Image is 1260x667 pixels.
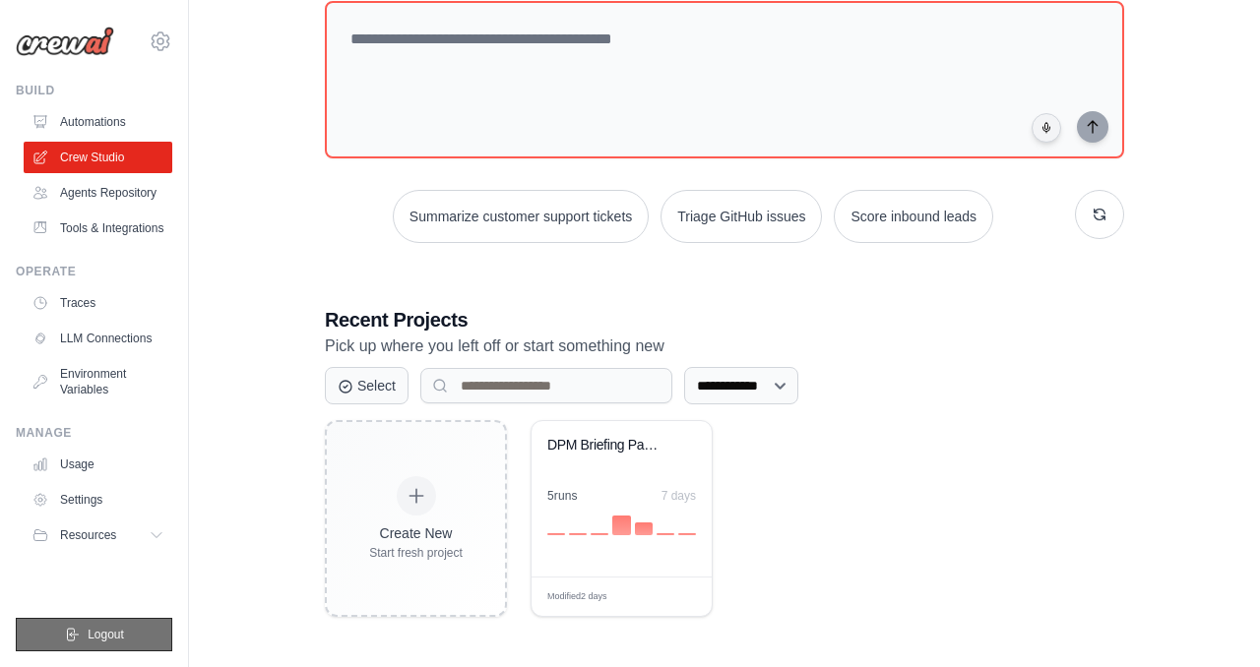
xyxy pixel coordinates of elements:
span: Logout [88,627,124,642]
div: Day 4: 3 executions [612,515,630,535]
div: 7 days [661,488,696,504]
div: DPM Briefing Pack Automation [547,437,666,455]
a: Usage [24,449,172,480]
div: Start fresh project [369,545,463,561]
a: LLM Connections [24,323,172,354]
div: Manage [16,425,172,441]
a: Agents Repository [24,177,172,209]
span: Resources [60,527,116,543]
div: Day 3: 0 executions [591,533,608,535]
div: 5 run s [547,488,578,504]
button: Score inbound leads [834,190,993,243]
button: Resources [24,519,172,551]
h3: Recent Projects [325,306,1124,333]
div: Activity over last 7 days [547,512,696,535]
button: Summarize customer support tickets [393,190,649,243]
p: Pick up where you left off or start something new [325,333,1124,359]
div: Day 1: 0 executions [547,533,565,535]
span: Edit [665,589,682,604]
button: Triage GitHub issues [661,190,822,243]
button: Click to speak your automation idea [1032,113,1061,143]
a: Settings [24,484,172,515]
img: Logo [16,27,114,56]
button: Get new suggestions [1075,190,1124,239]
button: Select [325,367,409,404]
div: Build [16,83,172,98]
div: Day 7: 0 executions [678,533,696,535]
a: Automations [24,106,172,138]
div: Operate [16,264,172,279]
div: Day 5: 2 executions [635,522,653,535]
a: Crew Studio [24,142,172,173]
div: Day 6: 0 executions [657,533,674,535]
div: Create New [369,523,463,543]
span: Modified 2 days [547,590,607,604]
button: Logout [16,618,172,651]
div: Day 2: 0 executions [569,533,587,535]
a: Traces [24,287,172,319]
a: Tools & Integrations [24,212,172,244]
a: Environment Variables [24,358,172,405]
